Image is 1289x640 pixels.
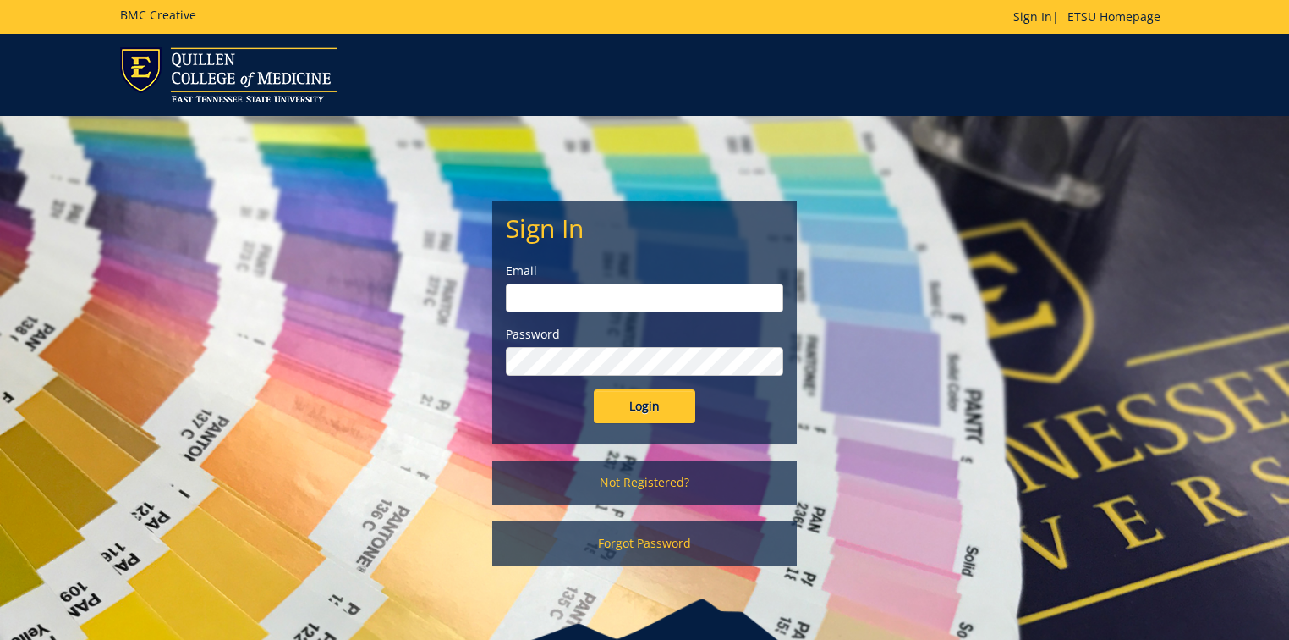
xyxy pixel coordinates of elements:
[492,461,797,505] a: Not Registered?
[1013,8,1052,25] a: Sign In
[492,521,797,566] a: Forgot Password
[1013,8,1169,25] p: |
[120,8,196,21] h5: BMC Creative
[1059,8,1169,25] a: ETSU Homepage
[594,389,695,423] input: Login
[120,47,337,102] img: ETSU logo
[506,326,783,343] label: Password
[506,262,783,279] label: Email
[506,214,783,242] h2: Sign In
